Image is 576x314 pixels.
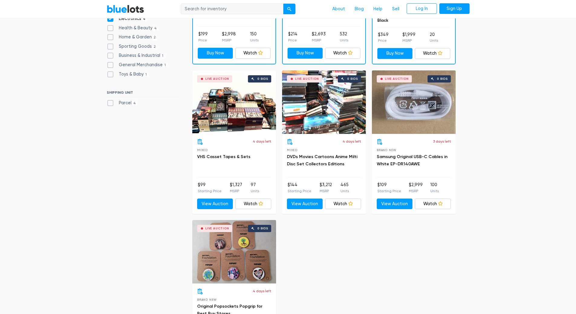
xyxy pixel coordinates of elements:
[163,63,168,68] span: 1
[107,43,158,50] label: Sporting Goods
[378,31,389,44] li: $349
[152,44,158,49] span: 2
[144,72,149,77] span: 1
[198,31,208,43] li: $199
[407,3,437,14] a: Log In
[430,188,439,194] p: Units
[235,48,271,59] a: Watch
[377,48,413,59] a: Buy Now
[107,15,148,22] label: Electronics
[205,227,229,230] div: Live Auction
[402,31,415,44] li: $1,999
[350,3,369,15] a: Blog
[152,35,158,40] span: 2
[250,37,259,43] p: Units
[287,154,357,167] a: DVDs Movies Cartoons Anime Milti Disc Set Collectors Editions
[385,77,409,80] div: Live Auction
[230,182,242,194] li: $1,327
[437,77,448,80] div: 0 bids
[107,71,149,78] label: Toys & Baby
[377,182,401,194] li: $109
[257,77,268,80] div: 0 bids
[288,48,323,59] a: Buy Now
[288,182,311,194] li: $144
[192,70,276,134] a: Live Auction 0 bids
[377,154,447,167] a: Samsung Original USB-C Cables in White EP-DR140AWE
[327,3,350,15] a: About
[312,37,326,43] p: MSRP
[141,17,148,21] span: 4
[192,220,276,283] a: Live Auction 0 bids
[235,199,271,209] a: Watch
[377,148,396,152] span: Brand New
[287,148,298,152] span: Mixed
[287,199,323,209] a: View Auction
[377,3,447,23] a: Mophie Juice Pack 2400mah Charging Case for iPhone 15 Pro - Black
[430,31,438,44] li: 20
[340,188,349,194] p: Units
[347,77,358,80] div: 0 bids
[253,139,271,144] p: 4 days left
[433,139,451,144] p: 3 days left
[222,31,236,43] li: $2,998
[320,188,332,194] p: MSRP
[132,101,138,106] span: 4
[250,31,259,43] li: 150
[409,182,423,194] li: $2,999
[251,188,259,194] p: Units
[295,77,319,80] div: Live Auction
[205,77,229,80] div: Live Auction
[439,3,470,14] a: Sign Up
[312,31,326,43] li: $2,693
[377,188,401,194] p: Starting Price
[181,4,284,15] input: Search for inventory
[197,298,217,301] span: Brand New
[197,154,250,159] a: VHS Casset Tapes & Sets
[107,100,138,106] label: Parcel
[402,38,415,43] p: MSRP
[197,148,208,152] span: Mixed
[257,227,268,230] div: 0 bids
[325,199,361,209] a: Watch
[107,62,168,68] label: General Merchandise
[288,31,298,43] li: $214
[160,54,165,59] span: 1
[409,188,423,194] p: MSRP
[343,139,361,144] p: 4 days left
[198,188,222,194] p: Starting Price
[251,182,259,194] li: 97
[107,5,144,13] a: BlueLots
[430,182,439,194] li: 100
[372,70,456,134] a: Live Auction 0 bids
[197,199,233,209] a: View Auction
[340,31,348,43] li: 532
[107,25,159,31] label: Health & Beauty
[288,188,311,194] p: Starting Price
[222,37,236,43] p: MSRP
[288,37,298,43] p: Price
[282,70,366,134] a: Live Auction 0 bids
[107,52,165,59] label: Business & Industrial
[198,48,233,59] a: Buy Now
[369,3,387,15] a: Help
[198,37,208,43] p: Price
[377,199,413,209] a: View Auction
[340,182,349,194] li: 465
[107,90,179,97] h6: SHIPPING UNIT
[430,38,438,43] p: Units
[198,182,222,194] li: $99
[325,48,360,59] a: Watch
[340,37,348,43] p: Units
[152,26,159,31] span: 4
[230,188,242,194] p: MSRP
[320,182,332,194] li: $3,212
[387,3,404,15] a: Sell
[415,199,451,209] a: Watch
[415,48,450,59] a: Watch
[107,34,158,40] label: Home & Garden
[378,38,389,43] p: Price
[253,288,271,294] p: 4 days left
